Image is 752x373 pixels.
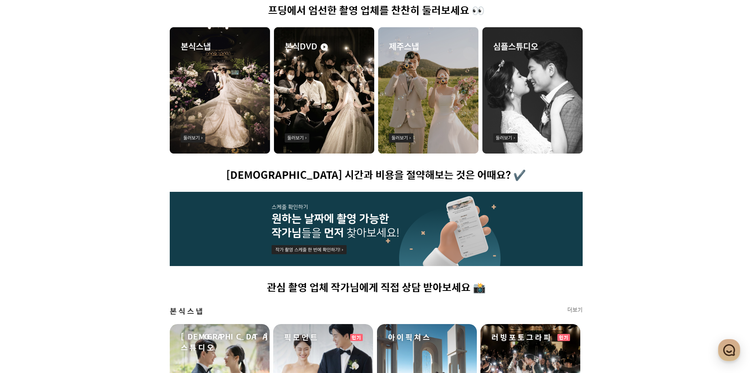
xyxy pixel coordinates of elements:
[170,5,583,17] h1: 프딩에서 엄선한 촬영 업체를 찬찬히 둘러보세요 👀
[2,250,52,270] a: 홈
[72,262,82,269] span: 대화
[170,169,583,182] h1: [DEMOGRAPHIC_DATA] 시간과 비용을 절약해보는 것은 어때요? ✔️
[122,262,131,268] span: 설정
[170,282,583,294] h1: 관심 촬영 업체 작가님에게 직접 상담 받아보세요 📸
[25,262,30,268] span: 홈
[350,334,363,341] div: 인기
[557,334,570,341] div: 인기
[567,306,583,314] a: 더보기
[102,250,152,270] a: 설정
[170,306,204,317] span: 본식스냅
[52,250,102,270] a: 대화
[388,332,431,343] span: 아이픽쳐스
[491,332,552,343] span: 러빙포토그라피
[181,331,268,353] span: [DEMOGRAPHIC_DATA]스튜디오
[284,332,319,343] span: 픽모먼트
